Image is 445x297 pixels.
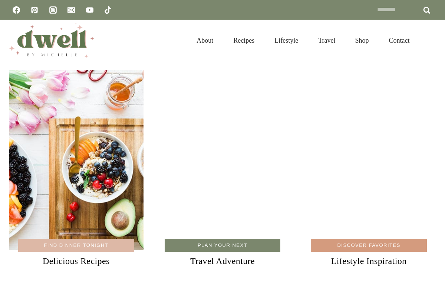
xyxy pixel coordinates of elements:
a: Contact [379,27,420,53]
a: Travel [308,27,345,53]
nav: Primary Navigation [187,27,420,53]
a: YouTube [82,3,97,17]
a: Facebook [9,3,24,17]
a: Pinterest [27,3,42,17]
a: Lifestyle [264,27,308,53]
a: Recipes [223,27,264,53]
img: DWELL by michelle [9,23,94,58]
a: Instagram [46,3,60,17]
a: Email [64,3,79,17]
a: Shop [345,27,379,53]
button: View Search Form [423,34,436,47]
a: TikTok [100,3,115,17]
a: About [187,27,223,53]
